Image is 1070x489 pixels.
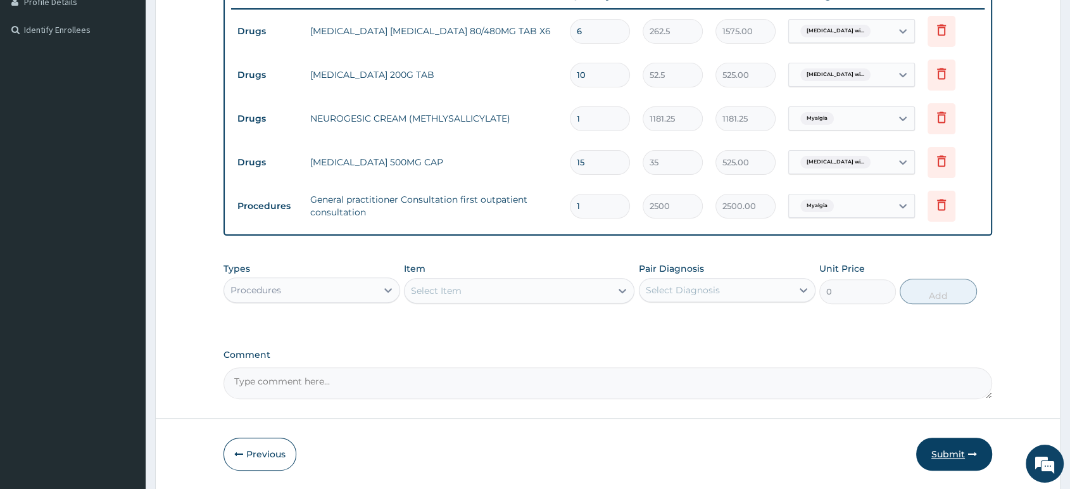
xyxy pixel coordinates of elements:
[800,112,834,125] span: Myalgia
[800,156,871,168] span: [MEDICAL_DATA] wi...
[304,149,563,175] td: [MEDICAL_DATA] 500MG CAP
[411,284,462,297] div: Select Item
[800,200,834,212] span: Myalgia
[304,18,563,44] td: [MEDICAL_DATA] [MEDICAL_DATA] 80/480MG TAB X6
[800,25,871,37] span: [MEDICAL_DATA] wi...
[231,107,304,130] td: Drugs
[6,346,241,390] textarea: Type your message and hit 'Enter'
[66,71,213,87] div: Chat with us now
[223,264,250,274] label: Types
[404,262,425,275] label: Item
[646,284,720,296] div: Select Diagnosis
[819,262,865,275] label: Unit Price
[73,160,175,288] span: We're online!
[304,106,563,131] td: NEUROGESIC CREAM (METHLYSALLICYLATE)
[223,350,992,360] label: Comment
[23,63,51,95] img: d_794563401_company_1708531726252_794563401
[223,438,296,471] button: Previous
[231,20,304,43] td: Drugs
[231,194,304,218] td: Procedures
[231,151,304,174] td: Drugs
[916,438,992,471] button: Submit
[231,63,304,87] td: Drugs
[304,187,563,225] td: General practitioner Consultation first outpatient consultation
[230,284,281,296] div: Procedures
[900,279,976,304] button: Add
[639,262,704,275] label: Pair Diagnosis
[208,6,238,37] div: Minimize live chat window
[800,68,871,81] span: [MEDICAL_DATA] wi...
[304,62,563,87] td: [MEDICAL_DATA] 200G TAB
